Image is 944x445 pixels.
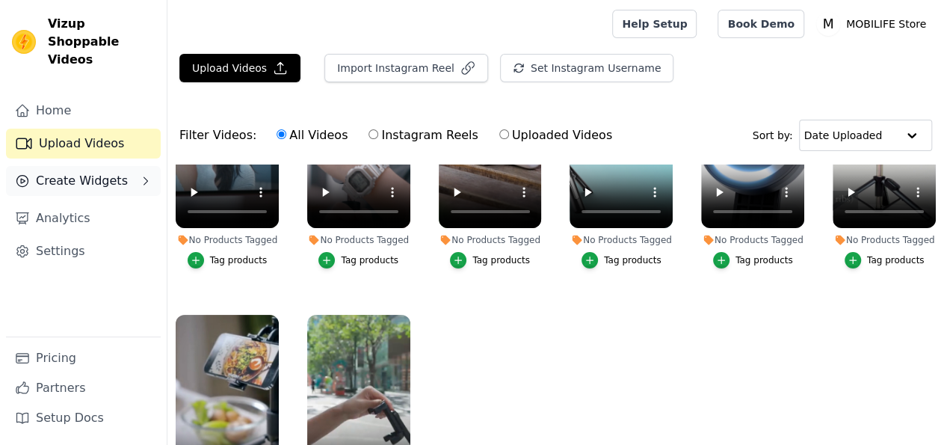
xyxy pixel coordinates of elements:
div: Tag products [472,254,530,266]
button: Tag products [845,252,925,268]
a: Home [6,96,161,126]
a: Setup Docs [6,403,161,433]
div: No Products Tagged [833,234,936,246]
input: All Videos [277,129,286,139]
button: Upload Videos [179,54,300,82]
button: Tag products [450,252,530,268]
div: Tag products [867,254,925,266]
div: No Products Tagged [439,234,542,246]
div: Tag products [604,254,661,266]
text: M [822,16,833,31]
a: Help Setup [612,10,697,38]
a: Pricing [6,343,161,373]
div: Tag products [210,254,268,266]
input: Instagram Reels [368,129,378,139]
a: Partners [6,373,161,403]
div: Sort by: [753,120,933,151]
div: No Products Tagged [307,234,410,246]
button: Tag products [581,252,661,268]
span: Create Widgets [36,172,128,190]
div: No Products Tagged [570,234,673,246]
a: Settings [6,236,161,266]
div: Tag products [735,254,793,266]
span: Vizup Shoppable Videos [48,15,155,69]
button: Tag products [188,252,268,268]
div: Tag products [341,254,398,266]
button: Tag products [318,252,398,268]
button: Tag products [713,252,793,268]
label: Instagram Reels [368,126,478,145]
div: No Products Tagged [701,234,804,246]
div: No Products Tagged [176,234,279,246]
img: Vizup [12,30,36,54]
label: Uploaded Videos [499,126,613,145]
a: Analytics [6,203,161,233]
div: Filter Videos: [179,118,620,153]
button: Set Instagram Username [500,54,673,82]
a: Upload Videos [6,129,161,159]
button: Create Widgets [6,166,161,196]
input: Uploaded Videos [499,129,509,139]
label: All Videos [276,126,348,145]
button: Import Instagram Reel [324,54,488,82]
p: MOBILIFE Store [840,10,932,37]
button: M MOBILIFE Store [816,10,932,37]
a: Book Demo [718,10,803,38]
